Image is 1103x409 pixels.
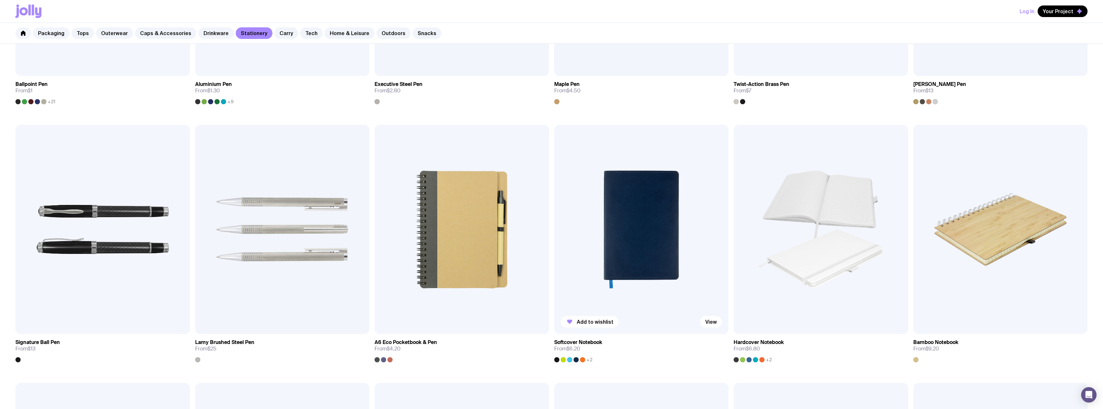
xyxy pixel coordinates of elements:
span: From [913,88,933,94]
span: $7 [746,87,751,94]
h3: Executive Steel Pen [375,81,423,88]
span: From [554,88,581,94]
a: Aluminium PenFrom$1.30+9 [195,76,370,104]
a: Caps & Accessories [135,27,196,39]
button: Your Project [1038,5,1088,17]
a: Tech [300,27,323,39]
a: Hardcover NotebookFrom$6.80+2 [734,334,908,362]
h3: Signature Ball Pen [15,339,60,346]
span: +9 [227,99,233,104]
h3: Softcover Notebook [554,339,602,346]
span: +21 [48,99,55,104]
h3: Maple Pen [554,81,580,88]
span: $13 [926,87,933,94]
a: Outdoors [376,27,411,39]
span: $1 [28,87,33,94]
span: Add to wishlist [577,319,613,325]
span: +2 [586,357,593,362]
h3: Hardcover Notebook [734,339,784,346]
h3: Twist-Action Brass Pen [734,81,789,88]
a: Packaging [33,27,70,39]
a: Ballpoint PenFrom$1+21 [15,76,190,104]
span: $2.80 [387,87,401,94]
span: $9.20 [926,345,939,352]
span: From [734,346,760,352]
a: Drinkware [198,27,234,39]
h3: Lamy Brushed Steel Pen [195,339,254,346]
a: View [700,316,722,328]
span: From [15,88,33,94]
button: Log In [1020,5,1034,17]
span: +2 [766,357,772,362]
a: Executive Steel PenFrom$2.80 [375,76,549,104]
span: $4.50 [566,87,581,94]
div: Open Intercom Messenger [1081,387,1097,403]
span: $4.20 [387,345,401,352]
span: $6.80 [746,345,760,352]
span: $13 [28,345,35,352]
a: Stationery [236,27,272,39]
a: Twist-Action Brass PenFrom$7 [734,76,908,104]
span: From [15,346,35,352]
span: $6.20 [566,345,580,352]
span: From [195,346,216,352]
h3: [PERSON_NAME] Pen [913,81,966,88]
span: From [375,346,401,352]
a: Outerwear [96,27,133,39]
a: Maple PenFrom$4.50 [554,76,729,104]
span: $1.30 [207,87,220,94]
a: A6 Eco Pocketbook & PenFrom$4.20 [375,334,549,362]
a: Snacks [413,27,442,39]
span: From [913,346,939,352]
a: Lamy Brushed Steel PenFrom$25 [195,334,370,362]
a: Tops [71,27,94,39]
h3: Ballpoint Pen [15,81,48,88]
h3: A6 Eco Pocketbook & Pen [375,339,437,346]
button: Add to wishlist [561,316,619,328]
a: Carry [274,27,298,39]
a: Signature Ball PenFrom$13 [15,334,190,362]
a: [PERSON_NAME] PenFrom$13 [913,76,1088,104]
span: $25 [207,345,216,352]
a: Home & Leisure [325,27,375,39]
a: Bamboo NotebookFrom$9.20 [913,334,1088,362]
span: Your Project [1043,8,1073,14]
h3: Bamboo Notebook [913,339,958,346]
h3: Aluminium Pen [195,81,232,88]
span: From [734,88,751,94]
span: From [554,346,580,352]
span: From [375,88,401,94]
span: From [195,88,220,94]
a: Softcover NotebookFrom$6.20+2 [554,334,729,362]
